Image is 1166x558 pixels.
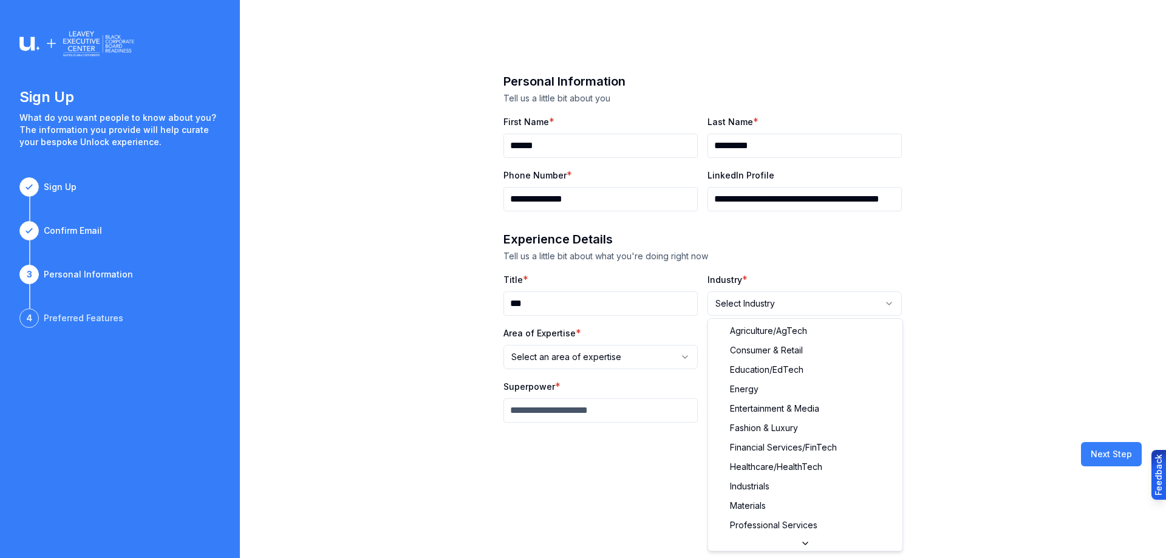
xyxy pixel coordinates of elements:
[730,403,819,415] span: Entertainment & Media
[730,519,817,531] span: Professional Services
[730,364,803,376] span: Education/EdTech
[730,344,803,356] span: Consumer & Retail
[730,461,822,473] span: Healthcare/HealthTech
[730,422,798,434] span: Fashion & Luxury
[730,480,769,492] span: Industrials
[730,500,766,512] span: Materials
[730,441,837,454] span: Financial Services/FinTech
[730,325,807,337] span: Agriculture/AgTech
[730,383,759,395] span: Energy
